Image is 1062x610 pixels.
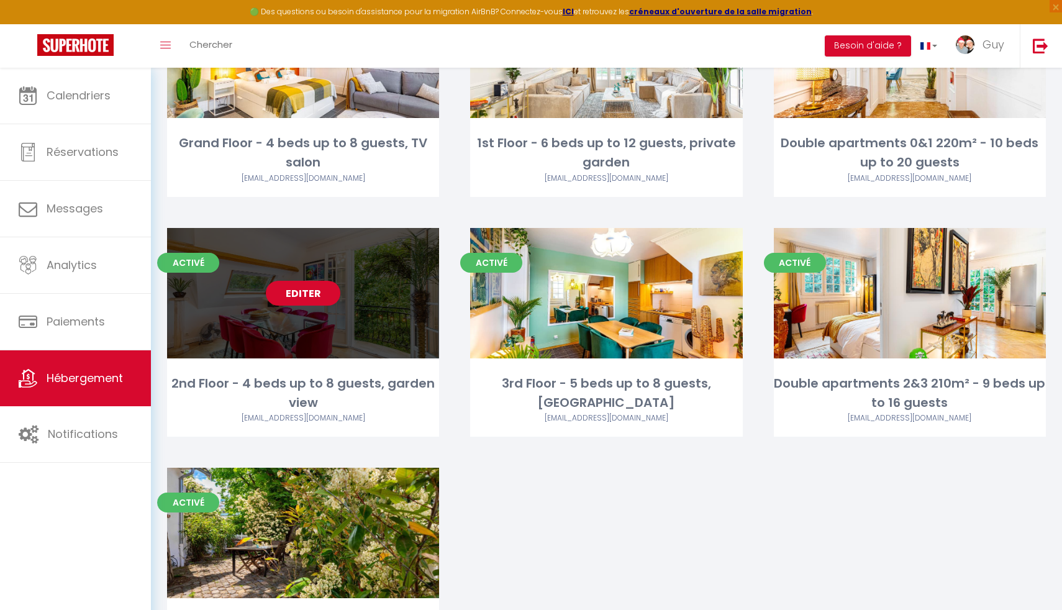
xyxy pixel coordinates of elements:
span: Notifications [48,426,118,442]
span: Messages [47,201,103,216]
button: Besoin d'aide ? [825,35,911,57]
span: Chercher [189,38,232,51]
a: ICI [563,6,574,17]
div: 1st Floor - 6 beds up to 12 guests, private garden [470,134,742,173]
div: Airbnb [470,173,742,184]
div: Double apartments 2&3 210m² - 9 beds up to 16 guests [774,374,1046,413]
div: Double apartments 0&1 220m² - 10 beds up to 20 guests [774,134,1046,173]
span: Activé [460,253,522,273]
div: Airbnb [167,173,439,184]
span: Hébergement [47,370,123,386]
span: Activé [764,253,826,273]
img: ... [956,35,974,54]
span: Guy [983,37,1004,52]
div: 3rd Floor - 5 beds up to 8 guests, [GEOGRAPHIC_DATA] [470,374,742,413]
span: Activé [157,493,219,512]
img: Super Booking [37,34,114,56]
a: Editer [266,281,340,306]
span: Analytics [47,257,97,273]
a: créneaux d'ouverture de la salle migration [629,6,812,17]
div: Airbnb [470,412,742,424]
img: logout [1033,38,1048,53]
div: Airbnb [167,412,439,424]
div: Airbnb [774,412,1046,424]
div: Airbnb [774,173,1046,184]
span: Réservations [47,144,119,160]
span: Activé [157,253,219,273]
span: Paiements [47,314,105,329]
button: Ouvrir le widget de chat LiveChat [10,5,47,42]
div: Grand Floor - 4 beds up to 8 guests, TV salon [167,134,439,173]
a: Chercher [180,24,242,68]
div: 2nd Floor - 4 beds up to 8 guests, garden view [167,374,439,413]
a: ... Guy [946,24,1020,68]
span: Calendriers [47,88,111,103]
